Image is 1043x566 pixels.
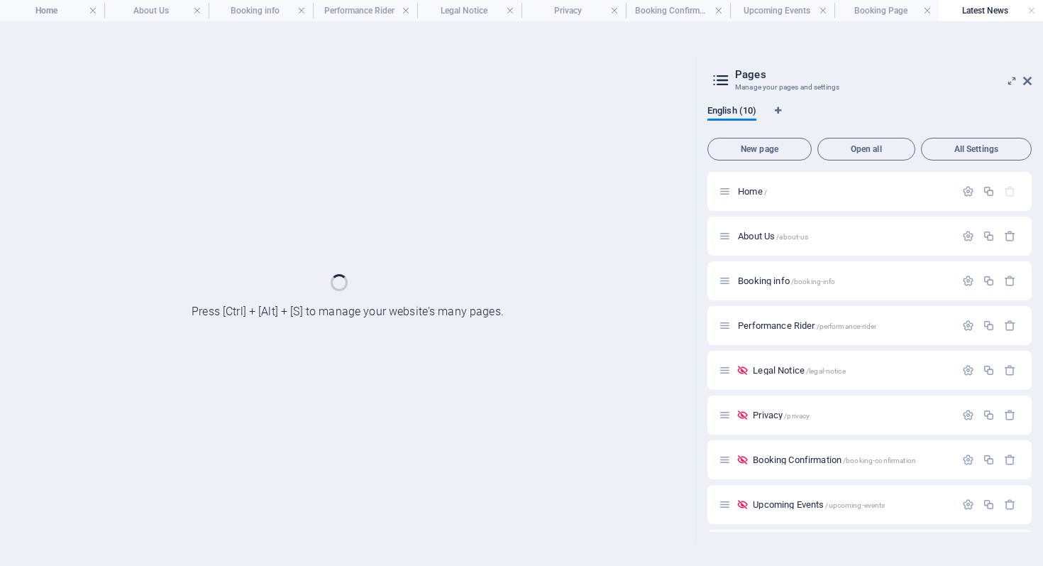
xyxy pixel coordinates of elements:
span: Click to open page [753,365,845,376]
div: Performance Rider/performance-rider [734,321,955,330]
h4: Performance Rider [313,3,417,18]
h4: Privacy [521,3,626,18]
div: Remove [1004,320,1016,332]
div: Settings [962,454,974,466]
h4: Booking info [209,3,313,18]
button: Open all [817,138,915,160]
div: Settings [962,364,974,376]
div: Settings [962,409,974,421]
div: The startpage cannot be deleted [1004,185,1016,197]
div: Duplicate [983,409,995,421]
span: Click to open page [738,186,767,197]
div: Settings [962,230,974,242]
span: Open all [824,145,909,153]
span: Click to open page [738,276,835,286]
span: All Settings [927,145,1025,153]
div: Settings [962,499,974,511]
div: Settings [962,275,974,287]
span: Click to open page [753,410,810,420]
h4: Booking Page [834,3,939,18]
div: Privacy/privacy [749,410,955,420]
div: Duplicate [983,275,995,287]
h4: Latest News [939,3,1043,18]
div: Remove [1004,409,1016,421]
span: /legal-notice [806,367,846,375]
span: /privacy [784,412,810,420]
span: /about-us [776,233,808,241]
h4: Upcoming Events [730,3,834,18]
div: Upcoming Events/upcoming-events [749,500,955,509]
div: Home/ [734,187,955,196]
div: Remove [1004,454,1016,466]
span: Click to open page [738,231,808,241]
span: /booking-confirmation [843,457,916,464]
span: /booking-info [791,278,836,285]
span: /performance-rider [817,322,877,330]
div: Duplicate [983,185,995,197]
div: Settings [962,185,974,197]
div: Duplicate [983,320,995,332]
h4: About Us [104,3,209,18]
div: Remove [1004,364,1016,376]
span: Click to open page [753,455,916,465]
h4: Booking Confirmation [626,3,730,18]
div: Settings [962,320,974,332]
div: Duplicate [983,364,995,376]
div: Duplicate [983,499,995,511]
span: Click to open page [738,320,876,331]
div: Booking info/booking-info [734,276,955,285]
h2: Pages [735,68,1032,81]
div: Duplicate [983,230,995,242]
span: /upcoming-events [825,501,885,509]
div: Remove [1004,275,1016,287]
h3: Manage your pages and settings [735,81,1003,94]
div: Language Tabs [707,105,1032,132]
span: / [764,188,767,196]
div: About Us/about-us [734,232,955,241]
div: Booking Confirmation/booking-confirmation [749,455,955,464]
button: All Settings [921,138,1032,160]
h4: Legal Notice [417,3,521,18]
span: New page [714,145,805,153]
span: Click to open page [753,499,885,510]
div: Legal Notice/legal-notice [749,366,955,375]
span: English (10) [707,102,756,122]
div: Remove [1004,230,1016,242]
div: Remove [1004,499,1016,511]
button: New page [707,138,812,160]
div: Duplicate [983,454,995,466]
